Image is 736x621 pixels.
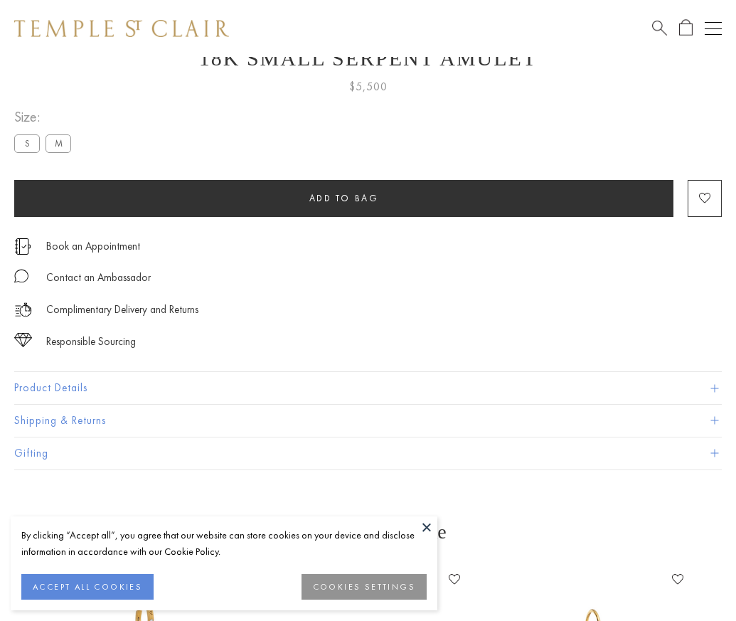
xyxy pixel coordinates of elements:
[309,192,379,204] span: Add to bag
[46,333,136,351] div: Responsible Sourcing
[652,19,667,37] a: Search
[14,405,722,437] button: Shipping & Returns
[14,46,722,70] h1: 18K Small Serpent Amulet
[46,238,140,254] a: Book an Appointment
[14,372,722,404] button: Product Details
[14,238,31,255] img: icon_appointment.svg
[21,527,427,560] div: By clicking “Accept all”, you agree that our website can store cookies on your device and disclos...
[14,180,673,217] button: Add to bag
[14,134,40,152] label: S
[14,301,32,319] img: icon_delivery.svg
[14,437,722,469] button: Gifting
[349,78,388,96] span: $5,500
[46,134,71,152] label: M
[14,333,32,347] img: icon_sourcing.svg
[21,574,154,600] button: ACCEPT ALL COOKIES
[46,301,198,319] p: Complimentary Delivery and Returns
[14,269,28,283] img: MessageIcon-01_2.svg
[679,19,693,37] a: Open Shopping Bag
[705,20,722,37] button: Open navigation
[302,574,427,600] button: COOKIES SETTINGS
[14,105,77,129] span: Size:
[14,20,229,37] img: Temple St. Clair
[46,269,151,287] div: Contact an Ambassador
